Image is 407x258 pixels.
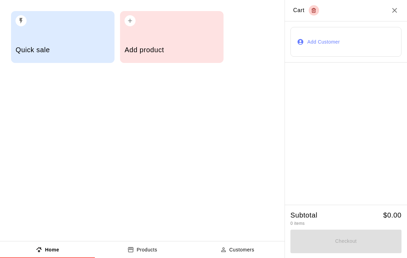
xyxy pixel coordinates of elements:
[120,11,224,63] button: Add product
[309,5,319,16] button: Empty cart
[229,246,255,254] p: Customers
[290,221,305,226] span: 0 items
[390,6,399,15] button: Close
[290,27,401,57] button: Add Customer
[137,246,157,254] p: Products
[290,211,317,220] h5: Subtotal
[125,45,219,55] h5: Add product
[383,211,401,220] h5: $ 0.00
[45,246,59,254] p: Home
[11,11,115,63] button: Quick sale
[293,5,319,16] div: Cart
[16,45,110,55] h5: Quick sale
